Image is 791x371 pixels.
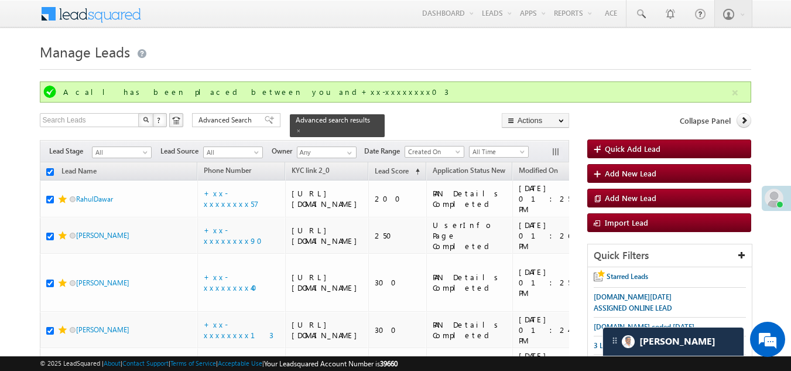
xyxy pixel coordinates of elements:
[610,336,619,345] img: carter-drag
[405,147,461,157] span: Created On
[588,244,752,267] div: Quick Filters
[204,166,251,175] span: Phone Number
[272,146,297,156] span: Owner
[122,359,169,367] a: Contact Support
[292,272,363,293] div: [URL][DOMAIN_NAME]
[297,147,357,158] input: Type to Search
[49,146,92,156] span: Lead Stage
[76,278,129,287] a: [PERSON_NAME]
[143,117,149,122] img: Search
[76,195,113,203] a: RahulDawar
[292,188,363,209] div: [URL][DOMAIN_NAME]
[93,147,148,158] span: All
[605,168,656,178] span: Add New Lead
[607,272,648,281] span: Starred Leads
[519,166,558,175] span: Modified On
[296,115,370,124] span: Advanced search results
[204,319,273,340] a: +xx-xxxxxxxx13
[160,146,203,156] span: Lead Source
[204,272,264,292] a: +xx-xxxxxxxx40
[680,115,731,126] span: Collapse Panel
[433,188,507,209] div: PAN Details Completed
[469,146,529,158] a: All Time
[622,335,635,348] img: Carter
[594,322,694,331] span: [DOMAIN_NAME] coded [DATE]
[427,164,511,179] a: Application Status New
[594,341,648,350] span: 3 LEAD CAPTURE
[605,144,660,154] span: Quick Add Lead
[502,113,569,128] button: Actions
[40,42,130,61] span: Manage Leads
[157,115,162,125] span: ?
[286,164,335,179] a: KYC link 2_0
[56,165,102,180] a: Lead Name
[519,314,575,346] div: [DATE] 01:24 PM
[375,230,421,241] div: 250
[639,336,715,347] span: Carter
[204,225,269,246] a: +xx-xxxxxxxx90
[292,166,330,175] span: KYC link 2_0
[341,147,355,159] a: Show All Items
[40,358,398,369] span: © 2025 LeadSquared | | | | |
[433,166,505,175] span: Application Status New
[405,146,464,158] a: Created On
[198,164,257,179] a: Phone Number
[170,359,216,367] a: Terms of Service
[594,292,672,312] span: [DOMAIN_NAME][DATE] ASSIGNED ONLINE LEAD
[364,146,405,156] span: Date Range
[605,217,648,227] span: Import Lead
[153,113,167,127] button: ?
[76,231,129,240] a: [PERSON_NAME]
[198,115,255,125] span: Advanced Search
[92,147,152,158] a: All
[369,164,426,179] a: Lead Score (sorted ascending)
[203,147,263,158] a: All
[204,147,259,158] span: All
[76,325,129,334] a: [PERSON_NAME]
[264,359,398,368] span: Your Leadsquared Account Number is
[410,167,420,176] span: (sorted ascending)
[513,164,564,179] a: Modified On
[433,220,507,251] div: UserInfo Page Completed
[104,359,121,367] a: About
[433,319,507,341] div: PAN Details Completed
[519,220,575,251] div: [DATE] 01:26 PM
[63,87,731,97] div: A call has been placed between you and+xx-xxxxxxxx03
[375,277,421,288] div: 300
[292,319,363,341] div: [URL][DOMAIN_NAME]
[380,359,398,368] span: 39660
[375,325,421,335] div: 300
[605,193,656,203] span: Add New Lead
[433,272,507,293] div: PAN Details Completed
[375,166,409,175] span: Lead Score
[519,267,575,298] div: [DATE] 01:25 PM
[218,359,262,367] a: Acceptable Use
[204,188,259,209] a: +xx-xxxxxxxx57
[602,327,744,356] div: carter-dragCarter[PERSON_NAME]
[46,168,54,176] input: Check all records
[470,147,525,157] span: All Time
[375,193,421,204] div: 200
[292,225,363,246] div: [URL][DOMAIN_NAME]
[519,183,575,215] div: [DATE] 01:25 PM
